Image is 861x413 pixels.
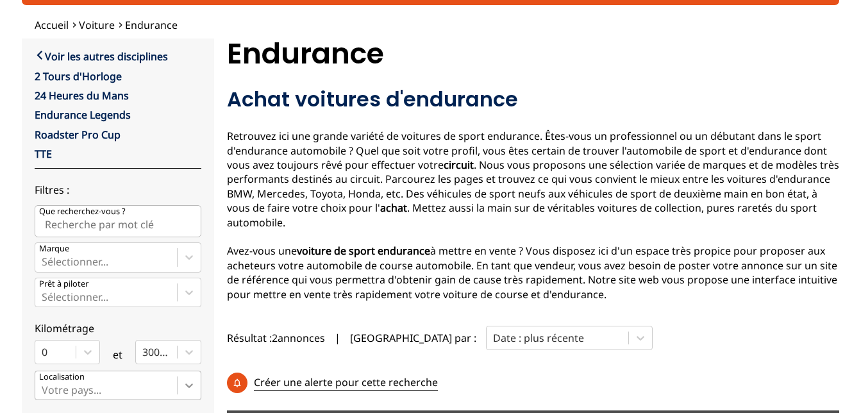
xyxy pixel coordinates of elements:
[335,331,340,345] span: |
[35,88,129,103] a: 24 Heures du Mans
[297,244,430,258] strong: voiture de sport endurance
[35,128,121,142] a: Roadster Pro Cup
[254,375,438,390] p: Créer une alerte pour cette recherche
[42,256,44,267] input: MarqueSélectionner...
[227,38,840,69] h1: Endurance
[142,346,145,358] input: 300000
[227,87,840,112] h2: Achat voitures d'endurance
[113,348,122,362] p: et
[39,243,69,255] p: Marque
[39,371,85,383] p: Localisation
[42,291,44,303] input: Prêt à piloterSélectionner...
[125,18,178,32] a: Endurance
[35,48,168,63] a: Voir les autres disciplines
[350,331,476,345] p: [GEOGRAPHIC_DATA] par :
[35,147,52,161] a: TTE
[42,384,44,396] input: Votre pays...
[79,18,115,32] a: Voiture
[227,331,325,345] span: Résultat : 2 annonces
[39,278,88,290] p: Prêt à piloter
[380,201,407,215] strong: achat
[35,108,131,122] a: Endurance Legends
[35,205,201,237] input: Que recherchez-vous ?
[42,346,44,358] input: 0
[35,69,122,83] a: 2 Tours d'Horloge
[35,321,201,335] p: Kilométrage
[35,183,201,197] p: Filtres :
[39,206,126,217] p: Que recherchez-vous ?
[227,129,840,301] p: Retrouvez ici une grande variété de voitures de sport endurance. Êtes-vous un professionnel ou un...
[35,18,69,32] a: Accueil
[444,158,474,172] strong: circuit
